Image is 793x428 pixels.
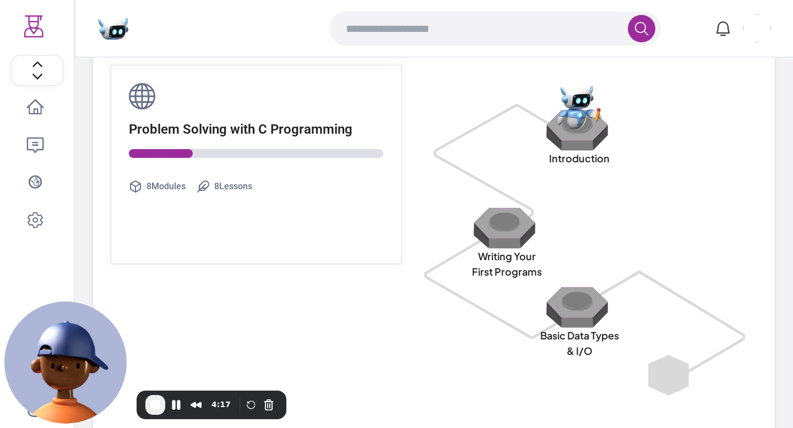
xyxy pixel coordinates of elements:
[23,15,45,37] img: Logo
[471,207,542,249] img: Hex
[467,249,546,279] p: Writing Your First Programs
[214,180,252,193] span: 8 Lessons
[544,286,615,328] img: Hex
[129,120,383,138] p: Problem Solving with C Programming
[146,180,186,193] span: 8 Modules
[544,109,615,151] img: Hex
[540,328,619,359] p: Basic Data Types & I/O
[549,151,610,166] p: Introduction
